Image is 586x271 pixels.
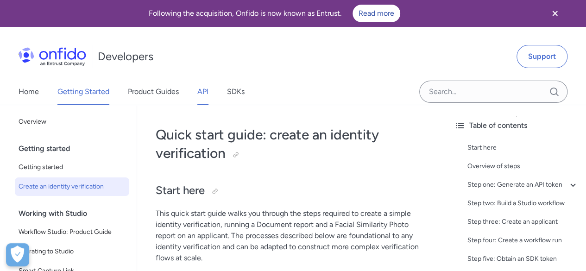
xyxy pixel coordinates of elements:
[19,79,39,105] a: Home
[19,162,126,173] span: Getting started
[19,139,133,158] div: Getting started
[467,253,579,265] a: Step five: Obtain an SDK token
[467,216,579,227] a: Step three: Create an applicant
[454,120,579,131] div: Table of contents
[467,142,579,153] a: Start here
[15,223,129,241] a: Workflow Studio: Product Guide
[467,198,579,209] a: Step two: Build a Studio workflow
[19,116,126,127] span: Overview
[227,79,245,105] a: SDKs
[98,49,153,64] h1: Developers
[538,2,572,25] button: Close banner
[467,161,579,172] a: Overview of steps
[57,79,109,105] a: Getting Started
[156,208,428,264] p: This quick start guide walks you through the steps required to create a simple identity verificat...
[19,181,126,192] span: Create an identity verification
[156,126,428,163] h1: Quick start guide: create an identity verification
[128,79,179,105] a: Product Guides
[467,235,579,246] a: Step four: Create a workflow run
[19,47,86,66] img: Onfido Logo
[467,179,579,190] a: Step one: Generate an API token
[15,113,129,131] a: Overview
[19,227,126,238] span: Workflow Studio: Product Guide
[11,5,538,22] div: Following the acquisition, Onfido is now known as Entrust.
[19,246,126,257] span: Migrating to Studio
[156,183,428,199] h2: Start here
[15,177,129,196] a: Create an identity verification
[517,45,567,68] a: Support
[6,243,29,266] div: Cookie Preferences
[15,158,129,176] a: Getting started
[6,243,29,266] button: Open Preferences
[419,81,567,103] input: Onfido search input field
[353,5,400,22] a: Read more
[549,8,561,19] svg: Close banner
[15,242,129,261] a: Migrating to Studio
[19,204,133,223] div: Working with Studio
[197,79,208,105] a: API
